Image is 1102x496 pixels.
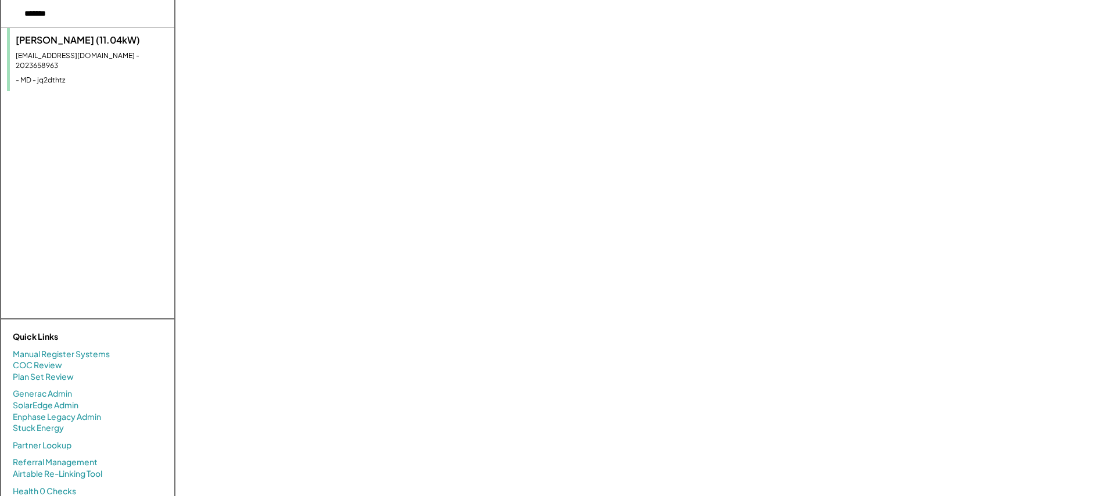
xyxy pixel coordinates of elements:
[13,400,78,411] a: SolarEdge Admin
[16,34,168,46] div: [PERSON_NAME] (11.04kW)
[16,51,168,71] div: [EMAIL_ADDRESS][DOMAIN_NAME] - 2023658963
[13,422,64,434] a: Stuck Energy
[13,331,129,343] div: Quick Links
[13,440,71,451] a: Partner Lookup
[13,457,98,468] a: Referral Management
[13,348,110,360] a: Manual Register Systems
[16,76,168,85] div: - MD - jq2dthtz
[13,360,62,371] a: COC Review
[13,411,101,423] a: Enphase Legacy Admin
[13,388,72,400] a: Generac Admin
[13,468,102,480] a: Airtable Re-Linking Tool
[13,371,74,383] a: Plan Set Review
